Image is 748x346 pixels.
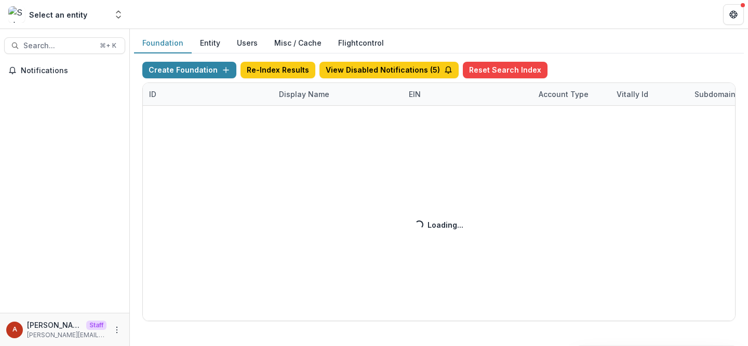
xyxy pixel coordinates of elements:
[98,40,118,51] div: ⌘ + K
[111,324,123,336] button: More
[338,37,384,48] a: Flightcontrol
[27,320,82,330] p: [PERSON_NAME]
[134,33,192,53] button: Foundation
[266,33,330,53] button: Misc / Cache
[29,9,87,20] div: Select an entity
[4,37,125,54] button: Search...
[23,41,94,50] span: Search...
[229,33,266,53] button: Users
[111,4,126,25] button: Open entity switcher
[192,33,229,53] button: Entity
[27,330,106,340] p: [PERSON_NAME][EMAIL_ADDRESS][DOMAIN_NAME]
[4,62,125,79] button: Notifications
[8,6,25,23] img: Select an entity
[86,321,106,330] p: Staff
[723,4,744,25] button: Get Help
[12,326,17,333] div: Anna
[21,66,121,75] span: Notifications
